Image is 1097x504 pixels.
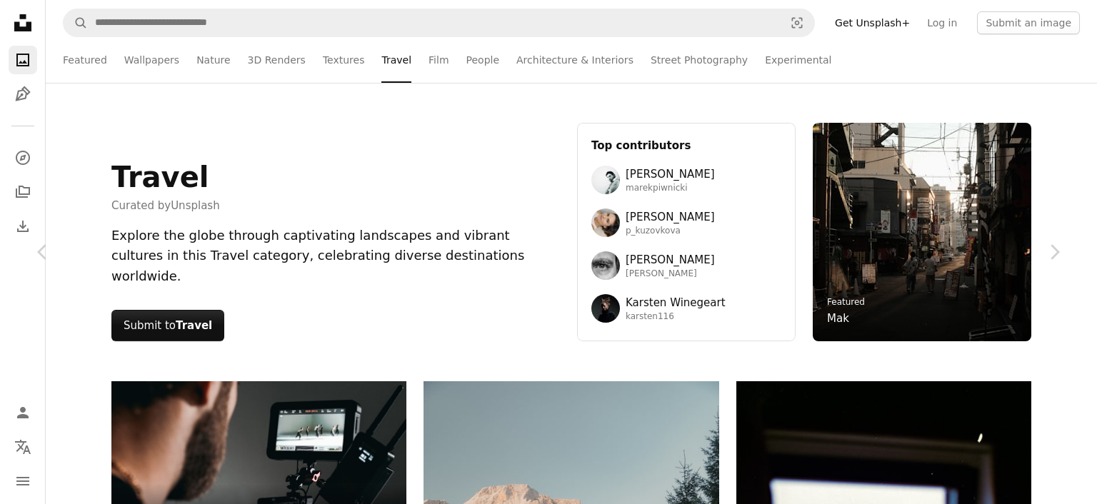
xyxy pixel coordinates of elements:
[591,208,781,237] a: Avatar of user Polina Kuzovkova[PERSON_NAME]p_kuzovkova
[9,143,37,172] a: Explore
[111,160,220,194] h1: Travel
[9,467,37,495] button: Menu
[429,37,449,83] a: Film
[651,37,748,83] a: Street Photography
[780,9,814,36] button: Visual search
[591,208,620,237] img: Avatar of user Polina Kuzovkova
[63,9,815,37] form: Find visuals sitewide
[626,183,715,194] span: marekpiwnicki
[626,294,726,311] span: Karsten Winegeart
[977,11,1080,34] button: Submit an image
[64,9,88,36] button: Search Unsplash
[918,11,966,34] a: Log in
[176,319,212,332] strong: Travel
[111,310,224,341] button: Submit toTravel
[63,37,107,83] a: Featured
[9,398,37,427] a: Log in / Sign up
[248,37,306,83] a: 3D Renders
[591,251,620,280] img: Avatar of user Francesco Ungaro
[171,199,220,212] a: Unsplash
[827,310,849,327] a: Mak
[9,46,37,74] a: Photos
[323,37,365,83] a: Textures
[516,37,633,83] a: Architecture & Interiors
[1011,183,1097,321] a: Next
[591,251,781,280] a: Avatar of user Francesco Ungaro[PERSON_NAME][PERSON_NAME]
[626,251,715,268] span: [PERSON_NAME]
[826,11,918,34] a: Get Unsplash+
[196,37,230,83] a: Nature
[591,166,620,194] img: Avatar of user Marek Piwnicki
[591,166,781,194] a: Avatar of user Marek Piwnicki[PERSON_NAME]marekpiwnicki
[626,311,726,323] span: karsten116
[111,226,560,287] div: Explore the globe through captivating landscapes and vibrant cultures in this Travel category, ce...
[626,226,715,237] span: p_kuzovkova
[626,268,715,280] span: [PERSON_NAME]
[466,37,500,83] a: People
[591,294,620,323] img: Avatar of user Karsten Winegeart
[827,297,865,307] a: Featured
[9,178,37,206] a: Collections
[124,37,179,83] a: Wallpapers
[626,166,715,183] span: [PERSON_NAME]
[9,433,37,461] button: Language
[111,197,220,214] span: Curated by
[9,80,37,109] a: Illustrations
[765,37,831,83] a: Experimental
[626,208,715,226] span: [PERSON_NAME]
[591,294,781,323] a: Avatar of user Karsten WinegeartKarsten Winegeartkarsten116
[591,137,781,154] h3: Top contributors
